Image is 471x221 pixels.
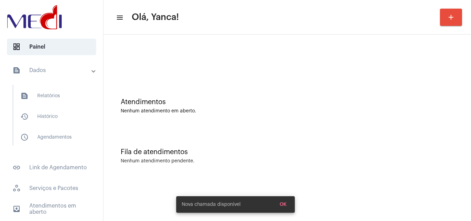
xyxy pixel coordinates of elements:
[132,12,179,23] span: Olá, Yanca!
[12,66,92,74] mat-panel-title: Dados
[20,92,29,100] mat-icon: sidenav icon
[121,159,194,164] div: Nenhum atendimento pendente.
[15,108,88,125] span: Histórico
[15,88,88,104] span: Relatórios
[182,201,241,208] span: Nova chamada disponível
[121,98,454,106] div: Atendimentos
[121,109,454,114] div: Nenhum atendimento em aberto.
[12,205,21,213] mat-icon: sidenav icon
[4,59,103,81] mat-expansion-panel-header: sidenav iconDados
[6,3,63,31] img: d3a1b5fa-500b-b90f-5a1c-719c20e9830b.png
[12,184,21,192] span: sidenav icon
[20,112,29,121] mat-icon: sidenav icon
[7,39,96,55] span: Painel
[4,81,103,155] div: sidenav iconDados
[7,180,96,197] span: Serviços e Pacotes
[7,159,96,176] span: Link de Agendamento
[20,133,29,141] mat-icon: sidenav icon
[15,129,88,145] span: Agendamentos
[280,202,287,207] span: OK
[12,66,21,74] mat-icon: sidenav icon
[12,43,21,51] span: sidenav icon
[121,148,454,156] div: Fila de atendimentos
[7,201,96,217] span: Atendimentos em aberto
[12,163,21,172] mat-icon: sidenav icon
[116,13,123,22] mat-icon: sidenav icon
[447,13,455,21] mat-icon: add
[274,198,292,211] button: OK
